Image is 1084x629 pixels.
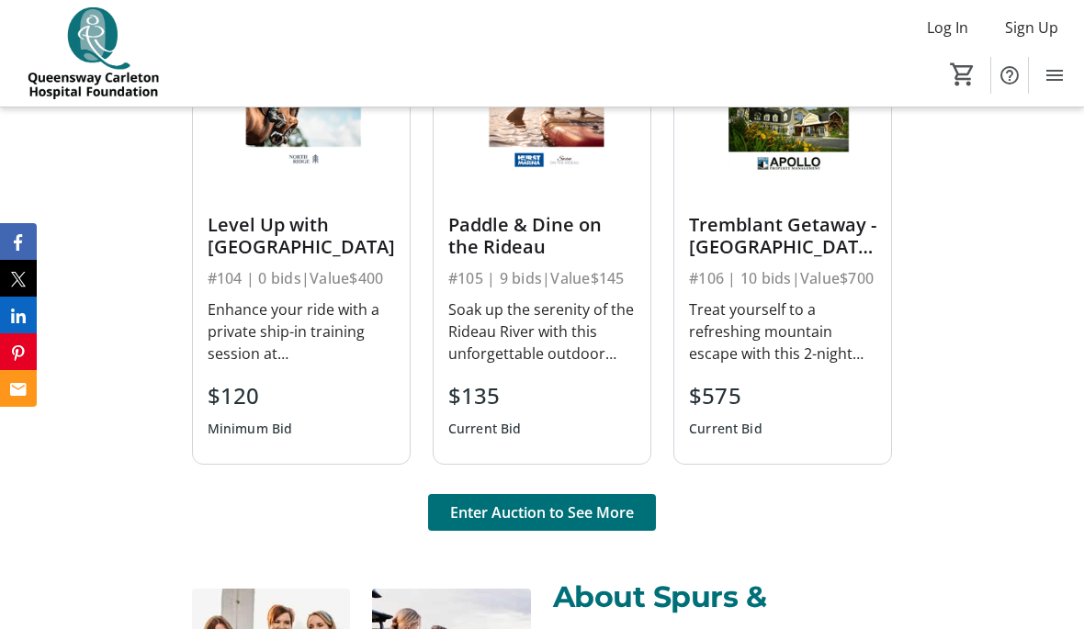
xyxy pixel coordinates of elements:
img: Level Up with Northridge Farm [193,53,410,175]
div: Current Bid [448,412,522,445]
span: Sign Up [1005,17,1058,39]
span: Log In [927,17,968,39]
div: #105 | 9 bids | Value $145 [448,265,636,291]
div: Paddle & Dine on the Rideau [448,214,636,258]
div: #106 | 10 bids | Value $700 [689,265,876,291]
div: $120 [208,379,293,412]
div: Treat yourself to a refreshing mountain escape with this 2-night stay at the elegant [GEOGRAPHIC_... [689,298,876,365]
button: Menu [1036,57,1073,94]
div: Current Bid [689,412,762,445]
div: Level Up with [GEOGRAPHIC_DATA] [208,214,395,258]
div: Minimum Bid [208,412,293,445]
button: Help [991,57,1028,94]
div: $135 [448,379,522,412]
img: QCH Foundation's Logo [11,7,175,99]
div: Tremblant Getaway - [GEOGRAPHIC_DATA] Escape [689,214,876,258]
div: Enhance your ride with a private ship-in training session at [GEOGRAPHIC_DATA], a respected and w... [208,298,395,365]
button: Sign Up [990,13,1073,42]
div: Soak up the serenity of the Rideau River with this unforgettable outdoor experience for two. This... [448,298,636,365]
button: Enter Auction to See More [428,494,656,531]
button: Log In [912,13,983,42]
img: Tremblant Getaway - Chateau Beauvallon Escape [674,53,891,175]
button: Cart [946,58,979,91]
div: $575 [689,379,762,412]
span: Enter Auction to See More [450,501,634,523]
img: Paddle & Dine on the Rideau [434,53,650,175]
div: #104 | 0 bids | Value $400 [208,265,395,291]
